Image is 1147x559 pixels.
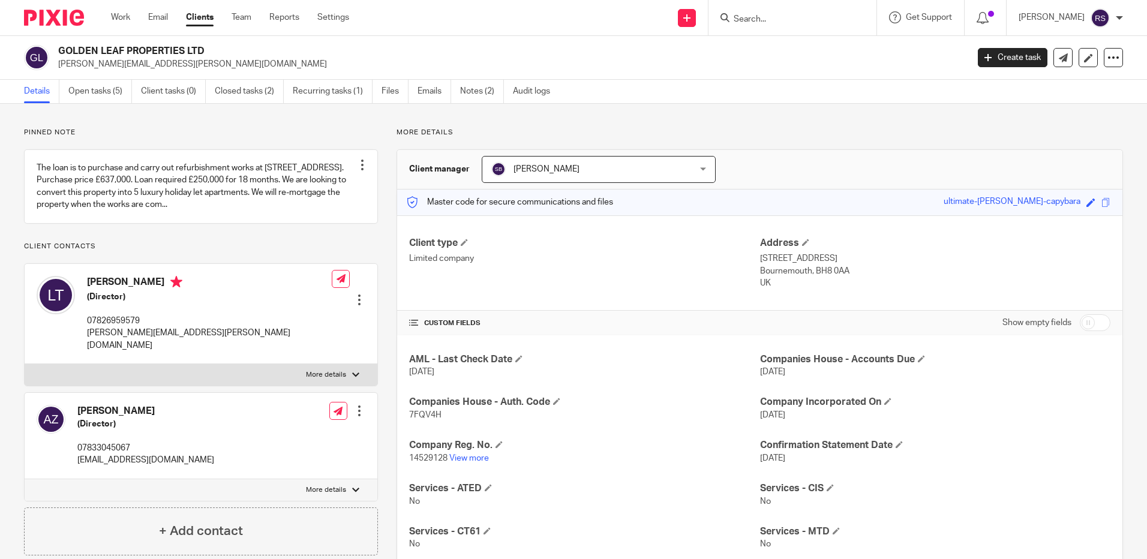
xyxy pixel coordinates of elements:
[269,11,299,23] a: Reports
[760,237,1110,250] h4: Address
[170,276,182,288] i: Primary
[760,525,1110,538] h4: Services - MTD
[409,482,759,495] h4: Services - ATED
[24,10,84,26] img: Pixie
[409,253,759,265] p: Limited company
[87,276,332,291] h4: [PERSON_NAME]
[24,242,378,251] p: Client contacts
[409,439,759,452] h4: Company Reg. No.
[409,163,470,175] h3: Client manager
[760,482,1110,495] h4: Services - CIS
[760,396,1110,408] h4: Company Incorporated On
[409,237,759,250] h4: Client type
[37,405,65,434] img: svg%3E
[215,80,284,103] a: Closed tasks (2)
[760,411,785,419] span: [DATE]
[58,45,779,58] h2: GOLDEN LEAF PROPERTIES LTD
[409,318,759,328] h4: CUSTOM FIELDS
[111,11,130,23] a: Work
[409,540,420,548] span: No
[87,327,332,351] p: [PERSON_NAME][EMAIL_ADDRESS][PERSON_NAME][DOMAIN_NAME]
[732,14,840,25] input: Search
[409,497,420,506] span: No
[760,540,771,548] span: No
[514,165,579,173] span: [PERSON_NAME]
[760,368,785,376] span: [DATE]
[159,522,243,540] h4: + Add contact
[1019,11,1085,23] p: [PERSON_NAME]
[148,11,168,23] a: Email
[306,485,346,495] p: More details
[37,276,75,314] img: svg%3E
[77,442,214,454] p: 07833045067
[760,353,1110,366] h4: Companies House - Accounts Due
[513,80,559,103] a: Audit logs
[24,80,59,103] a: Details
[906,13,952,22] span: Get Support
[449,454,489,462] a: View more
[77,405,214,417] h4: [PERSON_NAME]
[1002,317,1071,329] label: Show empty fields
[24,45,49,70] img: svg%3E
[409,396,759,408] h4: Companies House - Auth. Code
[293,80,373,103] a: Recurring tasks (1)
[87,315,332,327] p: 07826959579
[760,439,1110,452] h4: Confirmation Statement Date
[409,353,759,366] h4: AML - Last Check Date
[87,291,332,303] h5: (Director)
[460,80,504,103] a: Notes (2)
[306,370,346,380] p: More details
[760,253,1110,265] p: [STREET_ADDRESS]
[68,80,132,103] a: Open tasks (5)
[409,368,434,376] span: [DATE]
[978,48,1047,67] a: Create task
[186,11,214,23] a: Clients
[1091,8,1110,28] img: svg%3E
[491,162,506,176] img: svg%3E
[409,525,759,538] h4: Services - CT61
[24,128,378,137] p: Pinned note
[406,196,613,208] p: Master code for secure communications and files
[317,11,349,23] a: Settings
[760,497,771,506] span: No
[232,11,251,23] a: Team
[944,196,1080,209] div: ultimate-[PERSON_NAME]-capybara
[418,80,451,103] a: Emails
[760,277,1110,289] p: UK
[409,411,442,419] span: 7FQV4H
[58,58,960,70] p: [PERSON_NAME][EMAIL_ADDRESS][PERSON_NAME][DOMAIN_NAME]
[397,128,1123,137] p: More details
[77,418,214,430] h5: (Director)
[760,265,1110,277] p: Bournemouth, BH8 0AA
[382,80,409,103] a: Files
[141,80,206,103] a: Client tasks (0)
[77,454,214,466] p: [EMAIL_ADDRESS][DOMAIN_NAME]
[409,454,448,462] span: 14529128
[760,454,785,462] span: [DATE]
